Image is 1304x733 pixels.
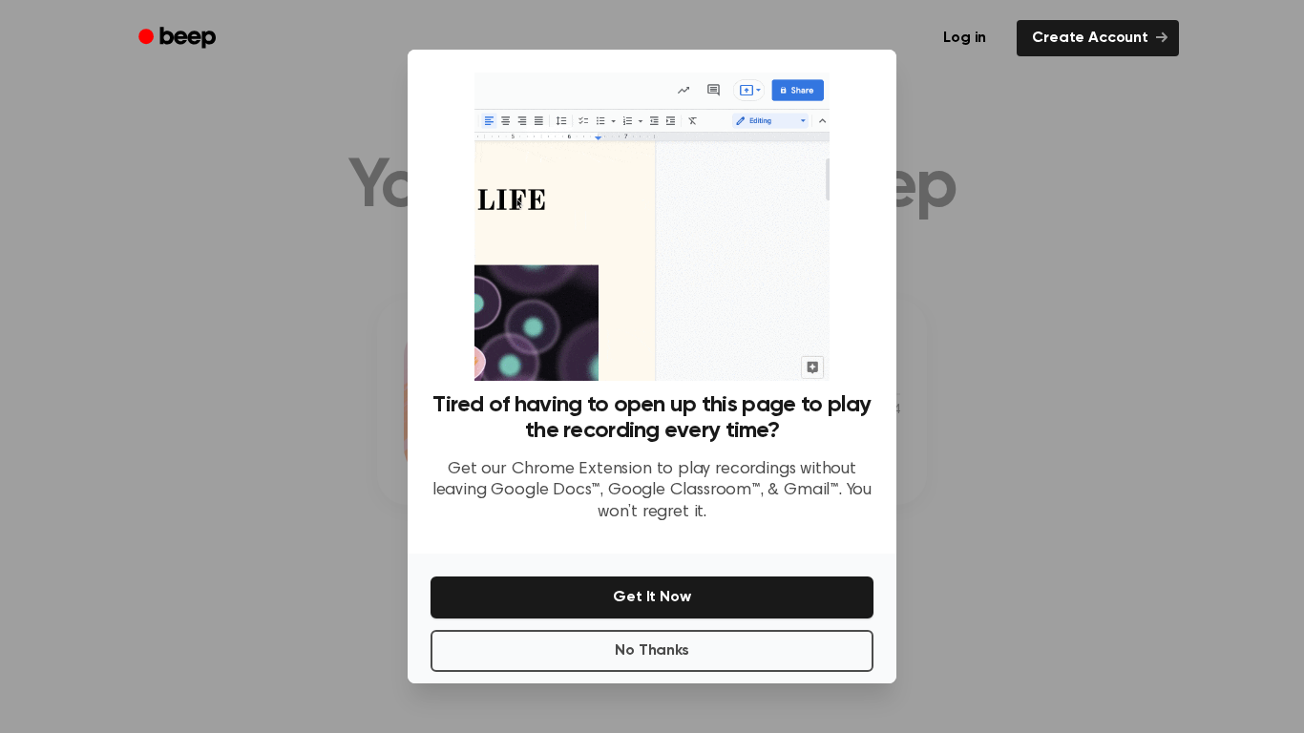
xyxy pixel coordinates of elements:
[125,20,233,57] a: Beep
[431,392,873,444] h3: Tired of having to open up this page to play the recording every time?
[924,16,1005,60] a: Log in
[431,459,873,524] p: Get our Chrome Extension to play recordings without leaving Google Docs™, Google Classroom™, & Gm...
[431,576,873,618] button: Get It Now
[474,73,829,381] img: Beep extension in action
[431,630,873,672] button: No Thanks
[1017,20,1179,56] a: Create Account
